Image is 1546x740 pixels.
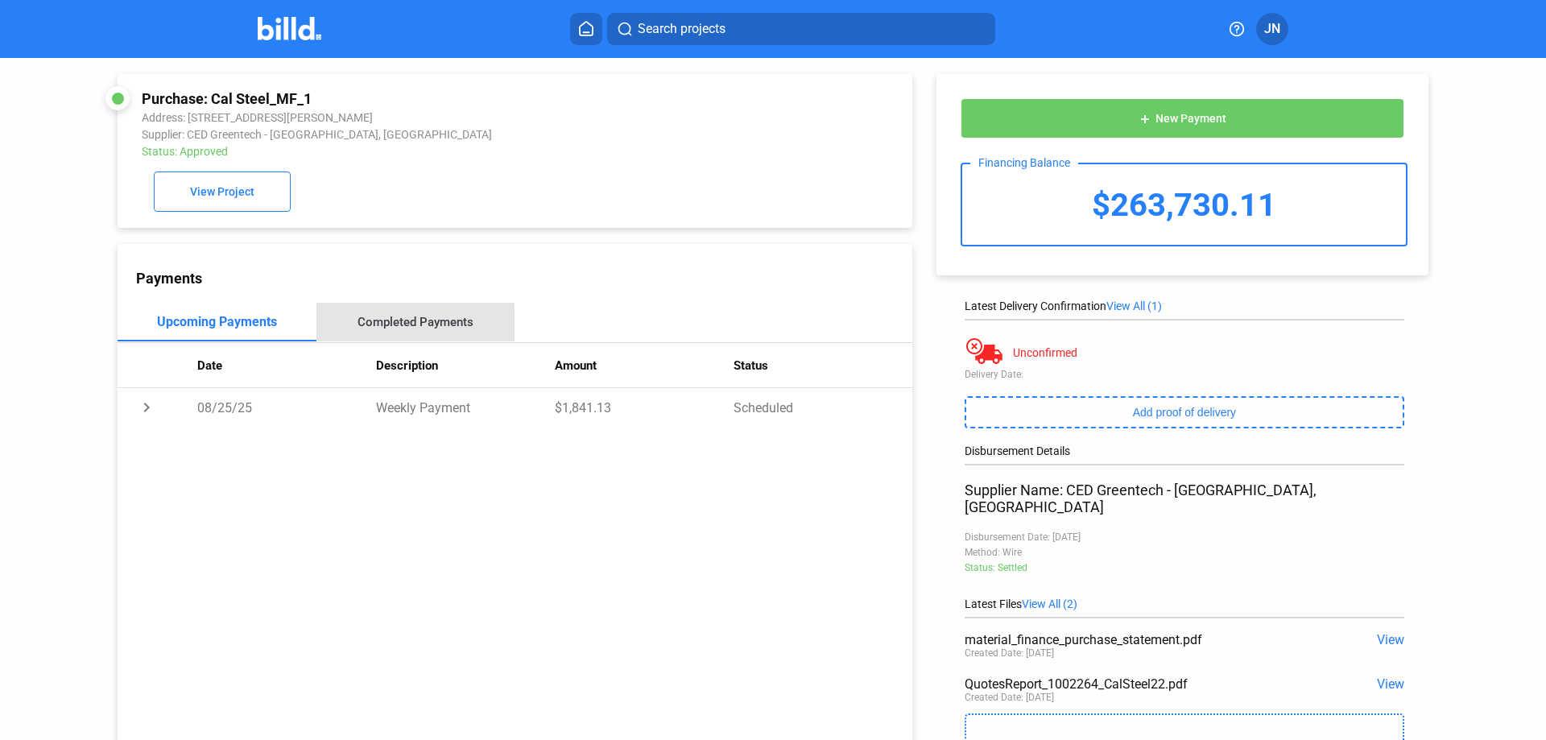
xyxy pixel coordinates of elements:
div: Latest Delivery Confirmation [965,300,1404,312]
span: Search projects [638,19,725,39]
mat-icon: add [1139,113,1151,126]
span: View [1377,632,1404,647]
button: New Payment [961,98,1404,138]
div: Created Date: [DATE] [965,692,1054,703]
div: Supplier Name: CED Greentech - [GEOGRAPHIC_DATA], [GEOGRAPHIC_DATA] [965,482,1404,515]
div: $263,730.11 [962,164,1406,245]
div: Disbursement Details [965,444,1404,457]
span: View All (2) [1022,597,1077,610]
td: $1,841.13 [555,388,734,427]
div: Created Date: [DATE] [965,647,1054,659]
div: material_finance_purchase_statement.pdf [965,632,1317,647]
div: Completed Payments [358,315,473,329]
td: 08/25/25 [197,388,376,427]
div: Latest Files [965,597,1404,610]
button: View Project [154,172,291,212]
div: Unconfirmed [1013,346,1077,359]
img: Billd Company Logo [258,17,321,40]
span: Add proof of delivery [1133,406,1236,419]
button: JN [1256,13,1288,45]
div: QuotesReport_1002264_CalSteel22.pdf [965,676,1317,692]
span: View All (1) [1106,300,1162,312]
div: Method: Wire [965,547,1404,558]
div: Delivery Date: [965,369,1404,380]
div: Supplier: CED Greentech - [GEOGRAPHIC_DATA], [GEOGRAPHIC_DATA] [142,128,738,141]
th: Description [376,343,555,388]
span: New Payment [1155,113,1226,126]
th: Amount [555,343,734,388]
th: Status [734,343,912,388]
div: Status: Approved [142,145,738,158]
td: Scheduled [734,388,912,427]
div: Payments [136,270,912,287]
div: Upcoming Payments [157,314,277,329]
button: Search projects [607,13,995,45]
div: Financing Balance [970,156,1078,169]
div: Status: Settled [965,562,1404,573]
span: JN [1264,19,1280,39]
th: Date [197,343,376,388]
button: Add proof of delivery [965,396,1404,428]
span: View [1377,676,1404,692]
span: View Project [190,186,254,199]
div: Purchase: Cal Steel_MF_1 [142,90,738,107]
div: Address: [STREET_ADDRESS][PERSON_NAME] [142,111,738,124]
td: Weekly Payment [376,388,555,427]
div: Disbursement Date: [DATE] [965,531,1404,543]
